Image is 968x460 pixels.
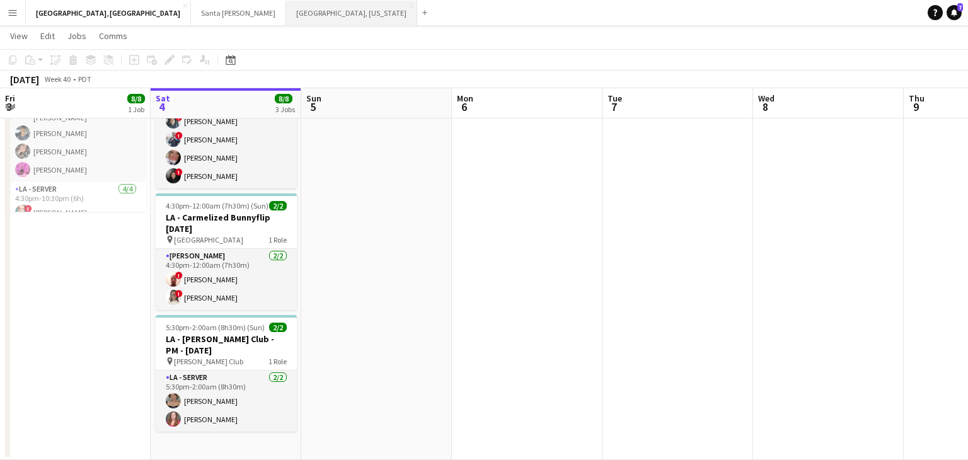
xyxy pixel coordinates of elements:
span: 2/2 [269,201,287,210]
div: PDT [78,74,91,84]
span: 1 Role [268,235,287,244]
span: Sat [156,93,170,104]
span: Wed [758,93,775,104]
span: 8 [756,100,775,114]
app-job-card: 5:30pm-2:00am (8h30m) (Sun)2/2LA - [PERSON_NAME] Club - PM - [DATE] [PERSON_NAME] Club1 RoleLA - ... [156,315,297,432]
span: 8/8 [127,94,145,103]
span: Week 40 [42,74,73,84]
button: [GEOGRAPHIC_DATA], [US_STATE] [286,1,417,25]
span: Jobs [67,30,86,42]
span: 7 [957,3,963,11]
app-card-role: LA - Server4/44:30pm-10:30pm (6h)![PERSON_NAME] [5,182,146,280]
span: View [10,30,28,42]
h3: LA - [PERSON_NAME] Club - PM - [DATE] [156,333,297,356]
span: Comms [99,30,127,42]
span: 4:30pm-12:00am (7h30m) (Sun) [166,201,268,210]
div: 1 Job [128,105,144,114]
span: 8/8 [275,94,292,103]
span: [GEOGRAPHIC_DATA] [174,235,243,244]
span: ! [25,205,32,212]
app-job-card: 4:30pm-12:00am (7h30m) (Sun)2/2LA - Carmelized Bunnyflip [DATE] [GEOGRAPHIC_DATA]1 Role[PERSON_NA... [156,193,297,310]
span: Mon [457,93,473,104]
span: ! [175,290,183,297]
div: 3 Jobs [275,105,295,114]
span: 5 [304,100,321,114]
span: Tue [608,93,622,104]
app-card-role: LA - Server2/25:30pm-2:00am (8h30m)[PERSON_NAME][PERSON_NAME] [156,371,297,432]
span: 1 Role [268,357,287,366]
span: 2/2 [269,323,287,332]
span: Sun [306,93,321,104]
app-card-role: [PERSON_NAME]4/41:00pm-1:00am (12h)![PERSON_NAME]![PERSON_NAME][PERSON_NAME]![PERSON_NAME] [156,91,297,188]
app-card-role: LA - Server4/44:30pm-9:30pm (5h)[PERSON_NAME] [PERSON_NAME][PERSON_NAME][PERSON_NAME][PERSON_NAME] [5,81,146,182]
span: [PERSON_NAME] Club [174,357,243,366]
span: 9 [907,100,925,114]
span: Fri [5,93,15,104]
app-job-card: 4:30pm-10:30pm (6h)8/8[PERSON_NAME] of LA - [DATE] Ebell of LA2 RolesLA - Server4/44:30pm-9:30pm ... [5,25,146,212]
app-card-role: [PERSON_NAME]2/24:30pm-12:00am (7h30m)![PERSON_NAME]![PERSON_NAME] [156,249,297,310]
span: Thu [909,93,925,104]
span: ! [175,168,183,176]
span: 6 [455,100,473,114]
a: 7 [947,5,962,20]
span: Edit [40,30,55,42]
button: Santa [PERSON_NAME] [191,1,286,25]
span: 3 [3,100,15,114]
span: 7 [606,100,622,114]
a: Edit [35,28,60,44]
a: Jobs [62,28,91,44]
span: ! [175,132,183,139]
a: View [5,28,33,44]
div: [DATE] [10,73,39,86]
a: Comms [94,28,132,44]
span: ! [175,272,183,279]
span: 4 [154,100,170,114]
h3: LA - Carmelized Bunnyflip [DATE] [156,212,297,234]
span: 5:30pm-2:00am (8h30m) (Sun) [166,323,265,332]
button: [GEOGRAPHIC_DATA], [GEOGRAPHIC_DATA] [26,1,191,25]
